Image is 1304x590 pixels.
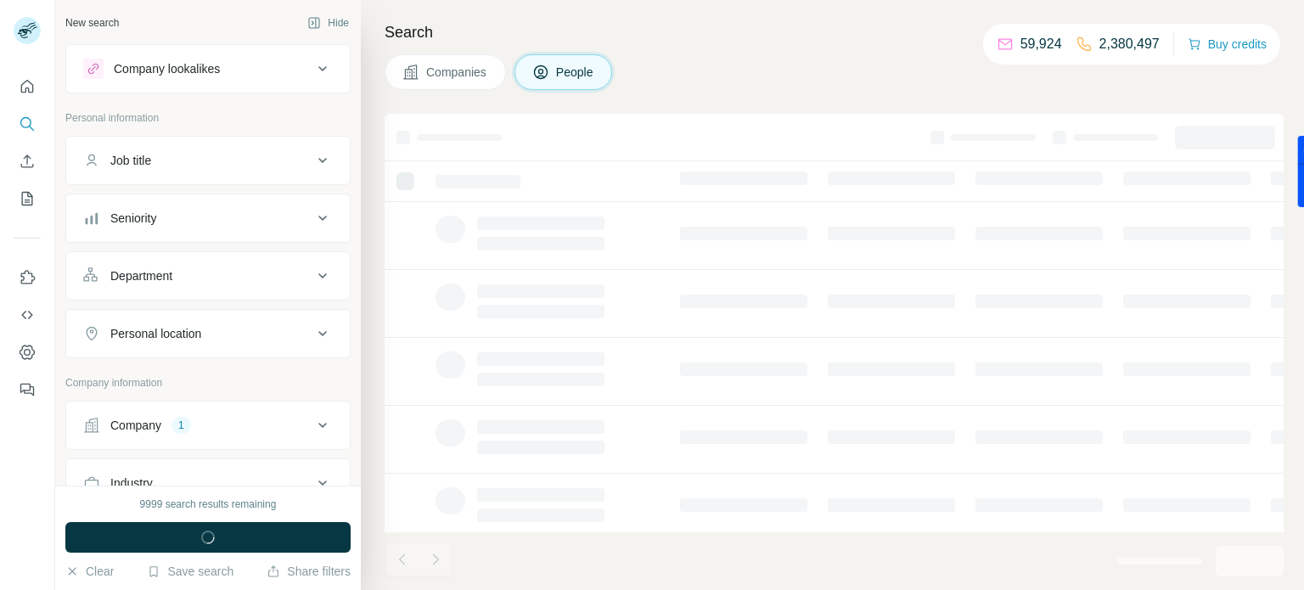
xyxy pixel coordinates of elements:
button: Dashboard [14,337,41,368]
button: Company lookalikes [66,48,350,89]
p: Company information [65,375,351,391]
div: Industry [110,475,153,492]
div: Company [110,417,161,434]
span: People [556,64,595,81]
button: Save search [147,563,233,580]
div: Company lookalikes [114,60,220,77]
div: 9999 search results remaining [140,497,277,512]
div: Seniority [110,210,156,227]
button: Feedback [14,374,41,405]
div: Job title [110,152,151,169]
h4: Search [385,20,1284,44]
button: Clear [65,563,114,580]
button: Search [14,109,41,139]
button: My lists [14,183,41,214]
button: Use Surfe API [14,300,41,330]
button: Use Surfe on LinkedIn [14,262,41,293]
p: 59,924 [1020,34,1062,54]
button: Share filters [267,563,351,580]
button: Quick start [14,71,41,102]
button: Job title [66,140,350,181]
button: Industry [66,463,350,503]
button: Company1 [66,405,350,446]
div: 1 [171,418,191,433]
button: Personal location [66,313,350,354]
button: Department [66,256,350,296]
div: Personal location [110,325,201,342]
button: Hide [295,10,361,36]
span: Companies [426,64,488,81]
p: 2,380,497 [1099,34,1160,54]
button: Seniority [66,198,350,239]
div: Department [110,267,172,284]
button: Enrich CSV [14,146,41,177]
div: New search [65,15,119,31]
p: Personal information [65,110,351,126]
button: Buy credits [1188,32,1267,56]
